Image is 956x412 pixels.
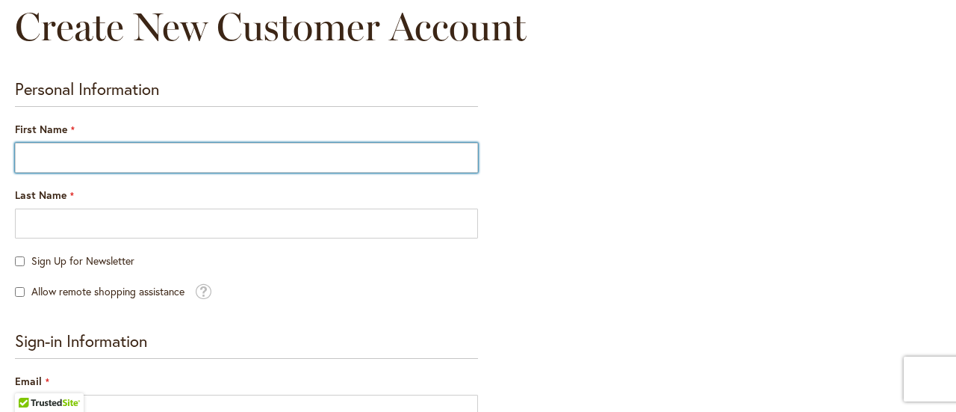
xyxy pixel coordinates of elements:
[31,253,134,268] span: Sign Up for Newsletter
[15,330,147,351] span: Sign-in Information
[15,78,159,99] span: Personal Information
[15,3,527,50] span: Create New Customer Account
[15,188,66,202] span: Last Name
[15,122,67,136] span: First Name
[31,284,184,298] span: Allow remote shopping assistance
[11,359,53,401] iframe: Launch Accessibility Center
